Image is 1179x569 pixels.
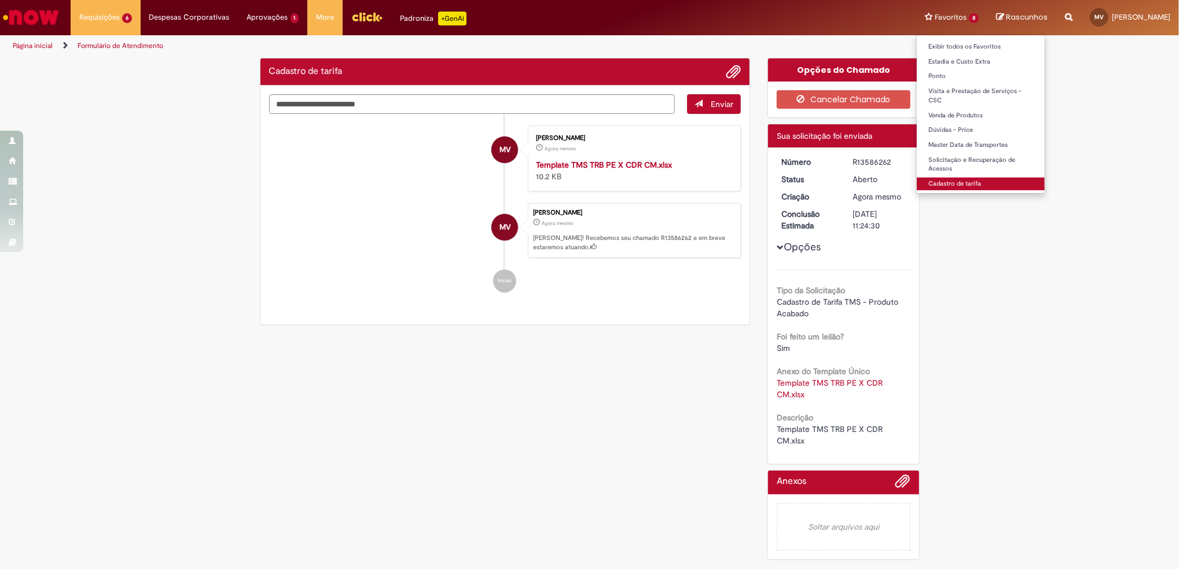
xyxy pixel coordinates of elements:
div: Aberto [853,173,906,185]
b: Foi feito um leilão? [777,331,844,342]
span: Aprovações [247,12,288,23]
span: MV [499,213,510,241]
span: Agora mesmo [545,145,576,152]
a: Venda de Produtos [917,109,1045,122]
em: Soltar arquivos aqui [777,503,910,550]
a: Template TMS TRB PE X CDR CM.xlsx [536,160,672,170]
span: Template TMS TRB PE X CDR CM.xlsx [777,424,885,446]
h2: Anexos [777,476,806,487]
div: Mateus Marinho Vian [491,136,518,163]
span: Favoritos [935,12,967,23]
a: Formulário de Atendimento [78,41,163,50]
button: Enviar [687,94,741,114]
span: Agora mesmo [853,191,902,202]
a: Rascunhos [996,12,1048,23]
span: MV [1094,13,1104,21]
div: R13586262 [853,156,906,168]
button: Adicionar anexos [726,64,741,79]
li: Mateus Marinho Vian [269,203,741,258]
span: Agora mesmo [542,220,573,227]
div: Opções do Chamado [768,58,919,82]
span: Enviar [711,99,733,109]
a: Master Data de Transportes [917,139,1045,152]
span: Requisições [79,12,120,23]
time: 01/10/2025 14:24:22 [545,145,576,152]
ul: Favoritos [916,35,1045,194]
dt: Status [773,173,844,185]
a: Visita e Prestação de Serviços - CSC [917,85,1045,106]
b: Anexo do Template Único [777,366,870,376]
span: 8 [969,13,979,23]
span: Sim [777,343,790,353]
span: More [316,12,334,23]
b: Descrição [777,412,813,423]
dt: Conclusão Estimada [773,208,844,231]
a: Página inicial [13,41,53,50]
div: [PERSON_NAME] [536,135,729,142]
div: [DATE] 11:24:30 [853,208,906,231]
img: ServiceNow [1,6,61,29]
b: Tipo da Solicitação [777,285,845,295]
a: Cadastro de tarifa [917,178,1045,190]
textarea: Digite sua mensagem aqui... [269,94,675,114]
span: [PERSON_NAME] [1112,12,1170,22]
a: Download de Template TMS TRB PE X CDR CM.xlsx [777,378,885,400]
a: Solicitação e Recuperação de Acessos [917,154,1045,175]
div: 10.2 KB [536,159,729,182]
div: Padroniza [400,12,467,25]
button: Cancelar Chamado [777,90,910,109]
button: Adicionar anexos [895,474,910,494]
a: Exibir todos os Favoritos [917,40,1045,53]
dt: Criação [773,191,844,202]
img: click_logo_yellow_360x200.png [351,8,383,25]
a: Estadia e Custo Extra [917,56,1045,68]
p: +GenAi [438,12,467,25]
span: Cadastro de Tarifa TMS - Produto Acabado [777,297,901,319]
div: 01/10/2025 14:24:26 [853,191,906,202]
span: 6 [122,13,132,23]
a: Dúvidas - Price [917,124,1045,136]
div: [PERSON_NAME] [533,209,734,216]
h2: Cadastro de tarifa Histórico de tíquete [269,66,343,77]
span: 1 [291,13,299,23]
time: 01/10/2025 14:24:26 [542,220,573,227]
span: Rascunhos [1006,12,1048,23]
p: [PERSON_NAME]! Recebemos seu chamado R13586262 e em breve estaremos atuando. [533,234,734,252]
dt: Número [773,156,844,168]
span: Despesas Corporativas [149,12,230,23]
time: 01/10/2025 14:24:26 [853,191,902,202]
ul: Histórico de tíquete [269,114,741,305]
span: MV [499,136,510,164]
a: Ponto [917,70,1045,83]
span: Sua solicitação foi enviada [777,131,872,141]
ul: Trilhas de página [9,35,777,57]
div: Mateus Marinho Vian [491,214,518,241]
